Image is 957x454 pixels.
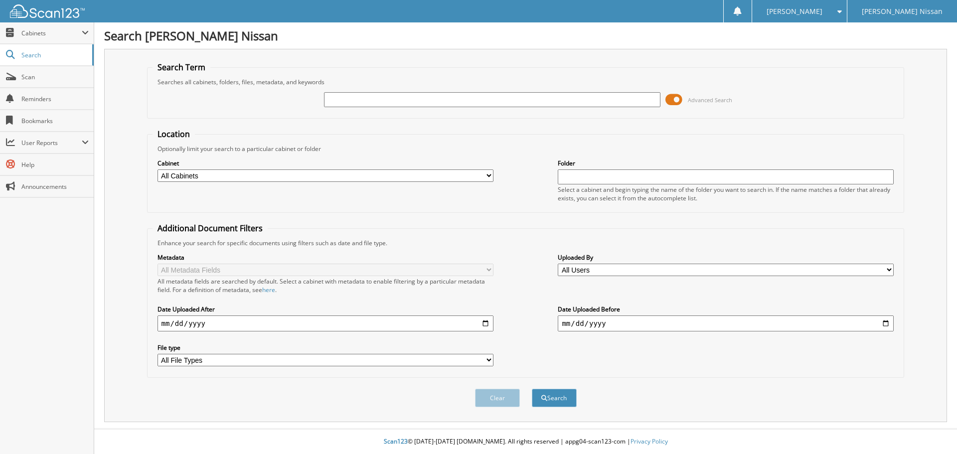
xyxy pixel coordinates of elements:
span: Advanced Search [688,96,732,104]
span: Cabinets [21,29,82,37]
div: Select a cabinet and begin typing the name of the folder you want to search in. If the name match... [558,185,894,202]
label: File type [158,343,493,352]
legend: Additional Document Filters [153,223,268,234]
div: Optionally limit your search to a particular cabinet or folder [153,145,899,153]
span: Reminders [21,95,89,103]
a: here [262,286,275,294]
input: end [558,315,894,331]
h1: Search [PERSON_NAME] Nissan [104,27,947,44]
label: Metadata [158,253,493,262]
label: Date Uploaded After [158,305,493,313]
div: Enhance your search for specific documents using filters such as date and file type. [153,239,899,247]
label: Date Uploaded Before [558,305,894,313]
span: Bookmarks [21,117,89,125]
a: Privacy Policy [631,437,668,446]
span: Scan [21,73,89,81]
label: Uploaded By [558,253,894,262]
legend: Search Term [153,62,210,73]
span: [PERSON_NAME] Nissan [862,8,943,14]
span: Scan123 [384,437,408,446]
label: Cabinet [158,159,493,167]
span: [PERSON_NAME] [767,8,822,14]
div: © [DATE]-[DATE] [DOMAIN_NAME]. All rights reserved | appg04-scan123-com | [94,430,957,454]
legend: Location [153,129,195,140]
span: User Reports [21,139,82,147]
span: Announcements [21,182,89,191]
input: start [158,315,493,331]
div: All metadata fields are searched by default. Select a cabinet with metadata to enable filtering b... [158,277,493,294]
span: Search [21,51,87,59]
div: Searches all cabinets, folders, files, metadata, and keywords [153,78,899,86]
img: scan123-logo-white.svg [10,4,85,18]
button: Search [532,389,577,407]
label: Folder [558,159,894,167]
button: Clear [475,389,520,407]
span: Help [21,160,89,169]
